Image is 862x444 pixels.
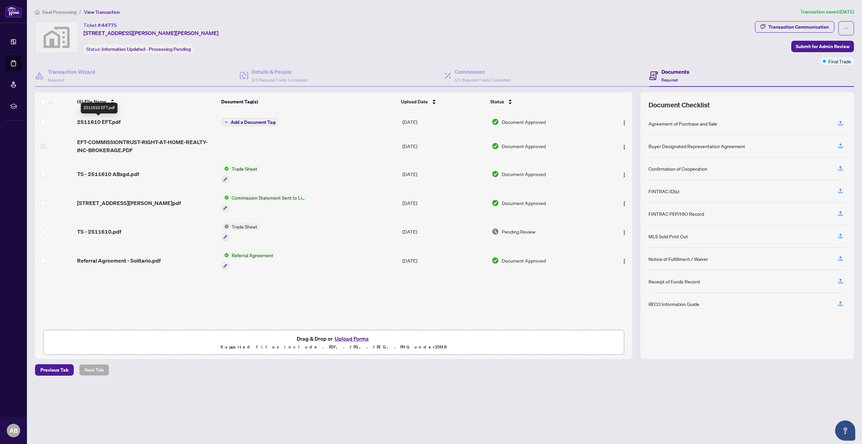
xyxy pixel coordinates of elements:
span: (6) File Name [77,98,106,105]
img: Status Icon [222,194,229,201]
span: 44775 [102,22,117,28]
img: Document Status [492,142,499,150]
img: Document Status [492,228,499,235]
div: RECO Information Guide [649,300,699,308]
h4: Transaction Wizard [48,68,95,76]
span: Drag & Drop or [297,334,371,343]
span: Document Approved [502,118,546,126]
td: [DATE] [400,133,489,160]
span: 2511610 EFT.pdf [77,118,121,126]
div: Ticket #: [84,21,117,29]
span: 1/1 Required Fields Completed [455,77,510,82]
button: Submit for Admin Review [791,41,854,52]
span: Upload Date [401,98,428,105]
span: Previous Tab [40,365,68,375]
button: Logo [619,255,630,266]
h4: Details & People [252,68,307,76]
span: View Transaction [84,9,120,15]
button: Logo [619,116,630,127]
span: Add a Document Tag [231,120,275,125]
div: FINTRAC ID(s) [649,187,679,195]
th: (6) File Name [74,92,219,111]
img: Document Status [492,257,499,264]
span: Drag & Drop orUpload FormsSupported files include .PDF, .JPG, .JPEG, .PNG under25MB [43,330,624,355]
button: Upload Forms [333,334,371,343]
span: TS - 2511610.pdf [77,228,121,236]
div: Transaction Communication [768,22,829,32]
span: Trade Sheet [229,165,260,172]
img: Status Icon [222,223,229,230]
p: Supported files include .PDF, .JPG, .JPEG, .PNG under 25 MB [47,343,620,351]
button: Logo [619,198,630,208]
span: Deal Processing [42,9,76,15]
th: Status [488,92,599,111]
h4: Documents [661,68,689,76]
button: Status IconCommission Statement Sent to Listing Brokerage [222,194,309,212]
th: Upload Date [398,92,488,111]
img: Status Icon [222,251,229,259]
span: EFT-COMMISSIONTRUST-RIGHT-AT-HOME-REALTY-INC-BROKERAGE.PDF [77,138,216,154]
span: [STREET_ADDRESS][PERSON_NAME]pdf [77,199,181,207]
img: Logo [622,120,627,126]
th: Document Tag(s) [219,92,399,111]
span: Final Trade [828,58,851,65]
span: Document Approved [502,199,546,207]
td: [DATE] [400,217,489,246]
span: Required [661,77,677,82]
span: Information Updated - Processing Pending [102,46,191,52]
img: logo [5,5,22,18]
img: Logo [622,172,627,178]
img: Document Status [492,118,499,126]
li: / [79,8,81,16]
td: [DATE] [400,111,489,133]
button: Status IconTrade Sheet [222,165,260,183]
span: TS - 2511610 ABsgd.pdf [77,170,139,178]
span: ellipsis [844,26,849,31]
td: [DATE] [400,246,489,275]
button: Transaction Communication [755,21,834,33]
span: 3/3 Required Fields Completed [252,77,307,82]
button: Next Tab [79,364,109,376]
button: Add a Document Tag [222,118,278,126]
span: AB [9,426,18,435]
div: Confirmation of Cooperation [649,165,707,172]
td: [DATE] [400,160,489,189]
div: Status: [84,44,194,54]
img: Logo [622,144,627,150]
button: Logo [619,226,630,237]
span: Submit for Admin Review [796,41,850,52]
img: Logo [622,201,627,206]
span: Document Approved [502,257,546,264]
span: plus [225,121,228,124]
img: Document Status [492,170,499,178]
button: Status IconReferral Agreement [222,251,276,270]
span: Document Approved [502,170,546,178]
div: MLS Sold Print Out [649,233,688,240]
img: Document Status [492,199,499,207]
td: [DATE] [400,189,489,217]
span: Referral Agreement - Solitario.pdf [77,257,161,265]
img: Logo [622,259,627,264]
span: Status [490,98,504,105]
h4: Commission [455,68,510,76]
button: Logo [619,141,630,151]
div: 2511610 EFT.pdf [81,103,118,113]
button: Previous Tab [35,364,74,376]
span: Referral Agreement [229,251,276,259]
button: Status IconTrade Sheet [222,223,260,241]
div: FINTRAC PEP/HIO Record [649,210,704,217]
img: Status Icon [222,165,229,172]
span: Required [48,77,64,82]
span: Document Checklist [649,100,710,110]
div: Buyer Designated Representation Agreement [649,142,745,150]
button: Add a Document Tag [222,118,278,127]
span: Commission Statement Sent to Listing Brokerage [229,194,309,201]
div: Receipt of Funds Record [649,278,700,285]
span: home [35,10,40,14]
img: svg%3e [35,22,78,53]
div: Agreement of Purchase and Sale [649,120,717,127]
span: Document Approved [502,142,546,150]
span: Pending Review [502,228,535,235]
article: Transaction saved [DATE] [800,8,854,16]
img: Logo [622,230,627,235]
